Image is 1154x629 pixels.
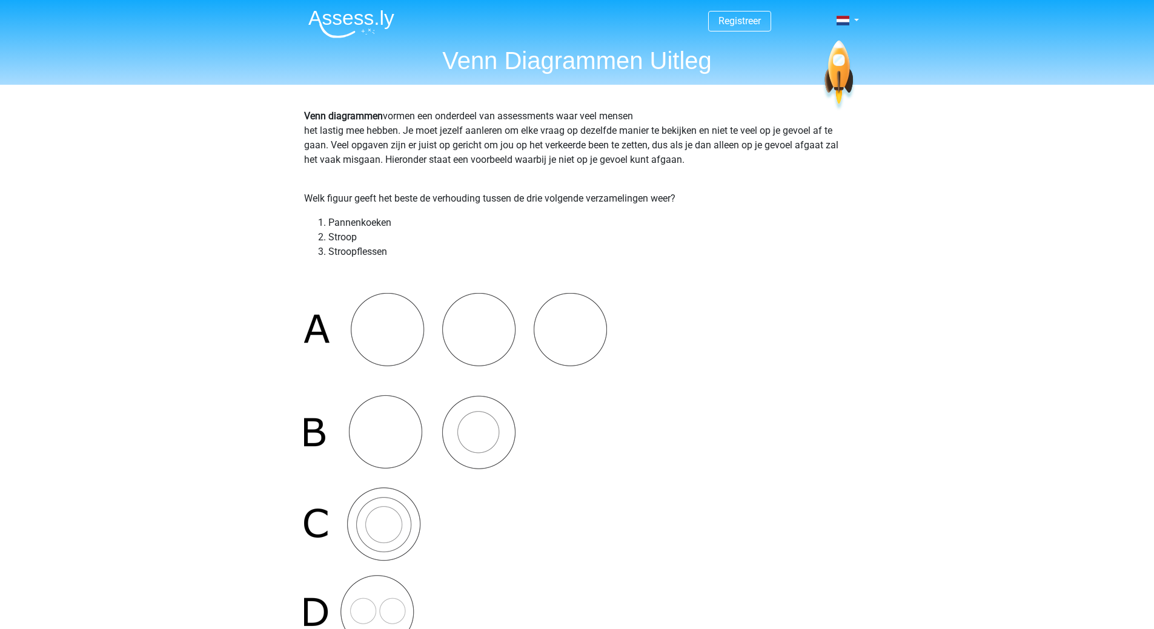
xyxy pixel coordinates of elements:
b: Venn diagrammen [304,110,383,122]
li: Pannenkoeken [328,216,851,230]
li: Stroop [328,230,851,245]
h1: Venn Diagrammen Uitleg [299,46,856,75]
p: vormen een onderdeel van assessments waar veel mensen het lastig mee hebben. Je moet jezelf aanle... [304,109,851,182]
a: Registreer [718,15,761,27]
p: Welk figuur geeft het beste de verhouding tussen de drie volgende verzamelingen weer? [304,191,851,206]
img: spaceship.7d73109d6933.svg [822,41,855,111]
li: Stroopflessen [328,245,851,259]
img: Assessly [308,10,394,38]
